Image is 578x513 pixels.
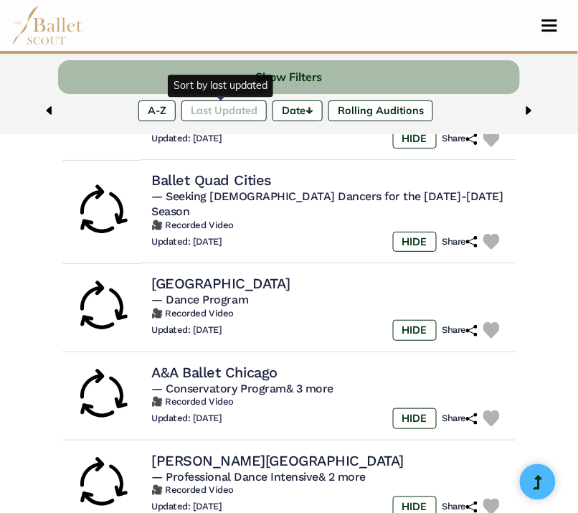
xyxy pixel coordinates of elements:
h6: Share [442,413,478,425]
label: HIDE [393,408,437,428]
img: Rolling Audition [73,279,131,336]
a: & 3 more [286,382,333,395]
h6: Share [442,133,478,145]
span: — Seeking [DEMOGRAPHIC_DATA] Dancers for the [DATE]-[DATE] Season [152,189,503,218]
h6: 🎥 Recorded Video [152,484,506,496]
label: HIDE [393,128,437,149]
h4: [GEOGRAPHIC_DATA] [152,274,290,293]
img: Rolling Audition [73,367,131,425]
span: ↓ [305,106,313,116]
h6: Updated: [DATE] [152,324,222,336]
h6: Updated: [DATE] [152,501,222,513]
span: — Conservatory Program [152,382,334,395]
img: Rolling Audition [73,183,131,240]
h4: Ballet Quad Cities [152,171,272,189]
img: Rolling Audition [73,456,131,513]
h4: A&A Ballet Chicago [152,363,278,382]
button: Toggle navigation [533,19,567,32]
a: & 2 more [318,470,366,484]
h6: Updated: [DATE] [152,413,222,425]
h6: 🎥 Recorded Video [152,308,506,320]
h4: [PERSON_NAME][GEOGRAPHIC_DATA] [152,451,404,470]
label: HIDE [393,232,437,252]
label: Date [273,101,323,121]
h6: Share [442,236,478,248]
span: — Dance Program [152,293,249,306]
label: HIDE [393,320,437,340]
h6: Updated: [DATE] [152,133,222,145]
h6: Updated: [DATE] [152,236,222,248]
span: — Professional Dance Intensive [152,470,366,484]
h6: Share [442,324,478,336]
h6: 🎥 Recorded Video [152,220,506,232]
h6: Share [442,501,478,513]
label: Rolling Auditions [328,101,433,121]
div: Sort by last updated [168,75,273,96]
label: A-Z [138,101,176,121]
h6: 🎥 Recorded Video [152,396,506,408]
button: Show Filters [58,61,521,95]
label: Last Updated [181,101,267,121]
